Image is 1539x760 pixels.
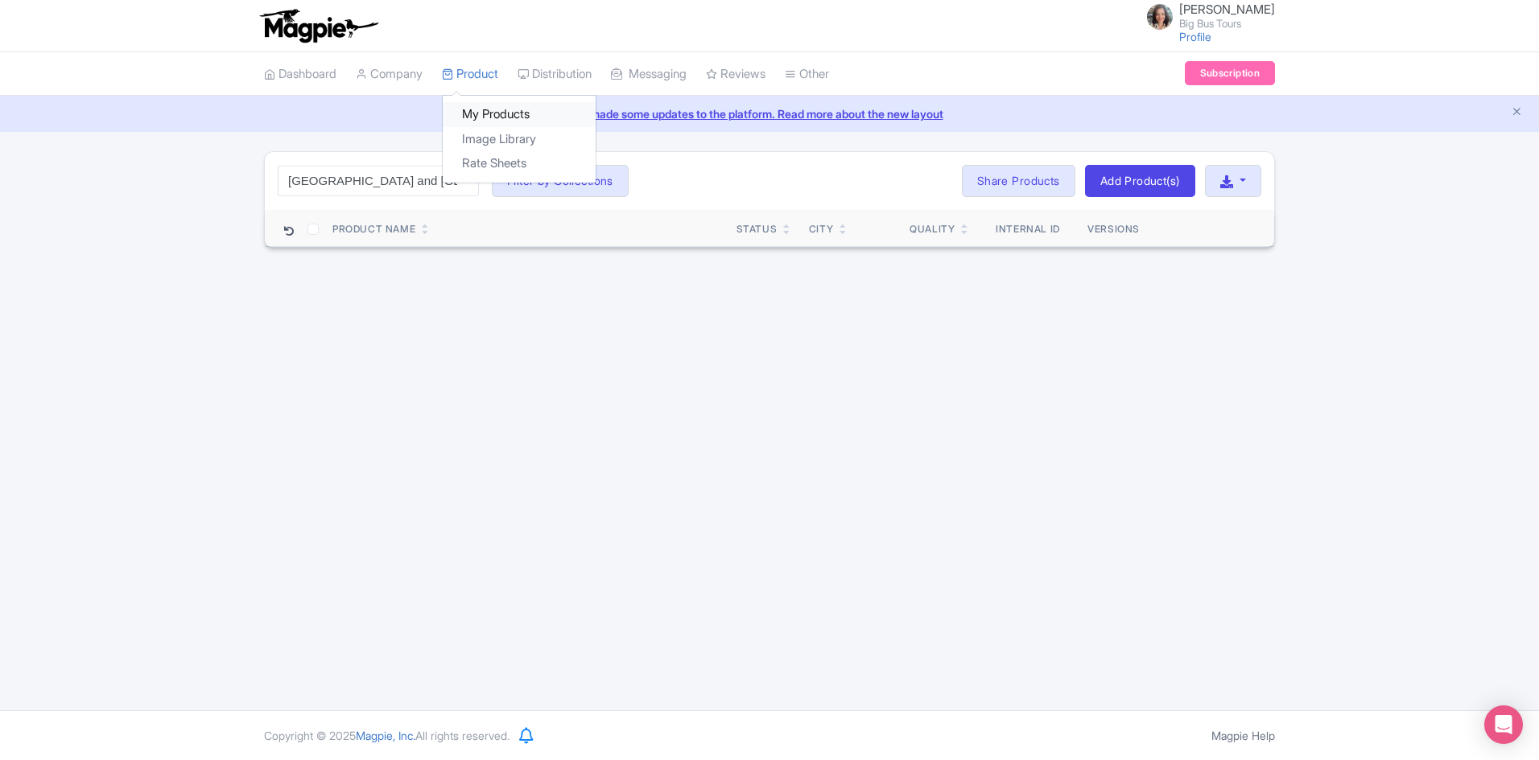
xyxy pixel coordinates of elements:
[518,52,592,97] a: Distribution
[1179,30,1211,43] a: Profile
[1185,61,1275,85] a: Subscription
[1511,104,1523,122] button: Close announcement
[611,52,687,97] a: Messaging
[1211,729,1275,742] a: Magpie Help
[356,52,423,97] a: Company
[264,52,336,97] a: Dashboard
[442,52,498,97] a: Product
[254,727,519,744] div: Copyright © 2025 All rights reserved.
[443,151,596,176] a: Rate Sheets
[356,729,415,742] span: Magpie, Inc.
[256,8,381,43] img: logo-ab69f6fb50320c5b225c76a69d11143b.png
[981,210,1075,247] th: Internal ID
[706,52,765,97] a: Reviews
[962,165,1075,197] a: Share Products
[1085,165,1195,197] a: Add Product(s)
[1147,4,1173,30] img: jfp7o2nd6rbrsspqilhl.jpg
[1075,210,1153,247] th: Versions
[910,222,955,236] div: Quality
[736,222,778,236] div: Status
[1137,3,1275,29] a: [PERSON_NAME] Big Bus Tours
[785,52,829,97] a: Other
[809,222,833,236] div: City
[278,166,479,196] input: Search product name, city, or interal id
[443,102,596,127] a: My Products
[443,127,596,152] a: Image Library
[1179,18,1275,29] small: Big Bus Tours
[10,105,1529,122] a: We made some updates to the platform. Read more about the new layout
[1484,705,1523,744] div: Open Intercom Messenger
[332,222,415,236] div: Product Name
[1179,2,1275,17] span: [PERSON_NAME]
